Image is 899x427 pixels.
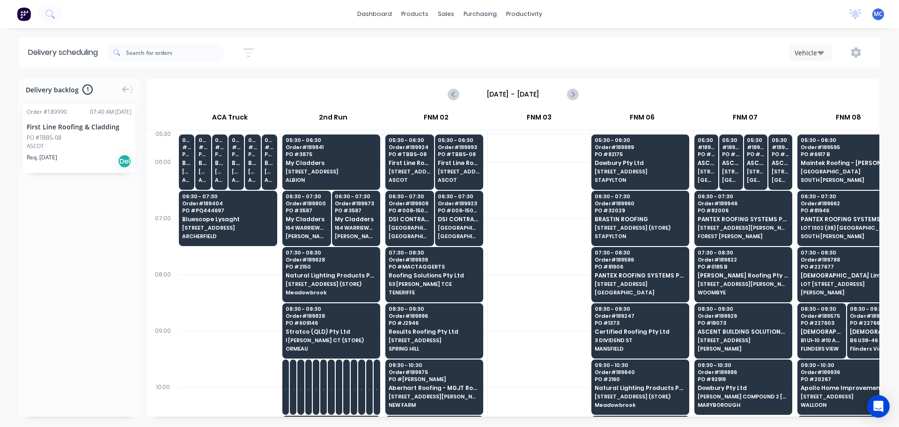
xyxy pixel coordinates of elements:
span: Order # 189404 [182,201,273,206]
span: ARCHERFIELD [232,177,241,183]
span: [STREET_ADDRESS] (STORE) [286,281,376,287]
div: 08:00 [147,269,179,325]
span: 09:30 [354,362,354,368]
span: Order # 189946 [698,201,788,206]
span: Order # 189586 [595,257,685,262]
span: ARCHERFIELD [215,177,224,183]
span: DSI CONTRACTING PTY LTD [389,216,430,222]
span: DSI CONTRACTING PTY LTD [438,216,479,222]
span: 07:30 - 08:30 [698,250,788,255]
span: PO # DQ568539 [182,151,192,157]
span: Order # 189828 [286,313,376,319]
span: Certified Roofing Pty Ltd [595,329,685,335]
span: Order # 189936 [801,369,892,375]
span: Order # 189628 [286,257,376,262]
span: # 189962 [265,144,274,150]
span: WOOMBYE [698,290,788,295]
span: 07:30 - 08:30 [801,250,892,255]
span: 05:30 [265,137,274,143]
span: PO # 18380 [722,151,739,157]
span: Order # 189788 [801,257,892,262]
span: [STREET_ADDRESS] [595,281,685,287]
span: 3 DIVIDEND ST [595,337,685,343]
span: SPRING HILL [389,346,479,352]
div: ASCOT [27,142,132,150]
span: # 189931 [698,144,715,150]
span: 05:30 - 06:30 [286,137,376,143]
span: ARCHERFIELD [199,177,208,183]
span: [STREET_ADDRESS] (STORE) [747,169,764,174]
span: Bluescope Lysaght [215,160,224,166]
span: ASCENT BUILDING SOLUTIONS PTY LTD [698,160,715,166]
span: Order # 189886 [698,369,788,375]
span: First Line Roofing & Cladding [389,160,430,166]
span: Meadowbrook [286,290,376,295]
span: 1 [82,84,93,95]
span: PO # 20060 [354,376,354,382]
span: # 189675 [346,369,346,375]
span: ARCHERFIELD [248,177,258,183]
span: BRASTIN ROOFING [595,216,685,222]
span: First Line Roofing & Cladding [438,160,479,166]
span: [STREET_ADDRESS] [286,169,376,174]
span: My Cladders [335,216,376,222]
span: PO # 227677 [801,264,892,270]
span: Order # 189975 [389,369,479,375]
span: [STREET_ADDRESS][PERSON_NAME] (STORE) [182,169,192,174]
span: LOT 1302 (38) [GEOGRAPHIC_DATA] [801,225,892,231]
span: PANTEX ROOFING SYSTEMS PTY LTD [801,216,892,222]
span: [PERSON_NAME] [335,233,376,239]
span: PO # DQ568543 [248,151,258,157]
span: 05:30 [182,137,192,143]
span: PO # TBBS-08 [438,151,479,157]
span: 06:30 - 07:30 [801,194,892,199]
span: Bluescope Lysaght [182,216,273,222]
span: Order # 189840 [595,369,685,375]
span: Dowbury Pty Ltd [595,160,685,166]
div: Order # 189990 [27,108,67,116]
span: Order # 189822 [698,257,788,262]
span: ASCENT BUILDING SOLUTIONS PTY LTD [772,160,789,166]
span: 06:30 - 07:30 [698,194,788,199]
span: Order # 189662 [801,201,892,206]
span: Order # 189893 [438,144,479,150]
span: Bluescope Lysaght [248,160,258,166]
span: Order # 189908 [389,201,430,206]
span: [PERSON_NAME] [698,346,788,352]
span: PO # 3587 [335,208,376,213]
span: STAPYLTON [595,177,685,183]
span: 05:30 [722,137,739,143]
span: # 189392 [308,369,309,375]
span: PO # 18073 [698,320,788,326]
span: [STREET_ADDRESS][PERSON_NAME] (STORE) [199,169,208,174]
span: ASCENT BUILDING SOLUTIONS PTY LTD [698,329,788,335]
div: 06:00 [147,157,179,213]
span: [STREET_ADDRESS] [389,337,479,343]
span: 09:30 [293,362,294,368]
span: 09:30 [316,362,317,368]
span: PO # 20251 [369,376,369,382]
span: PO # 32029 [595,208,685,213]
span: PO # 009-150825 [438,208,479,213]
span: Apollo Home Improvement (QLD) Pty Ltd [316,385,317,391]
span: 05:30 [248,137,258,143]
span: Apollo Home Improvement (QLD) Pty Ltd [354,385,354,391]
span: PO # [PERSON_NAME] [389,376,479,382]
span: 09:30 [308,362,309,368]
span: Bluescope Lysaght [199,160,208,166]
span: [STREET_ADDRESS][PERSON_NAME] (STORE) [265,169,274,174]
span: PO # 20199 [316,376,317,382]
input: Search for orders [126,43,224,62]
span: Results Roofing Pty Ltd [389,329,479,335]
